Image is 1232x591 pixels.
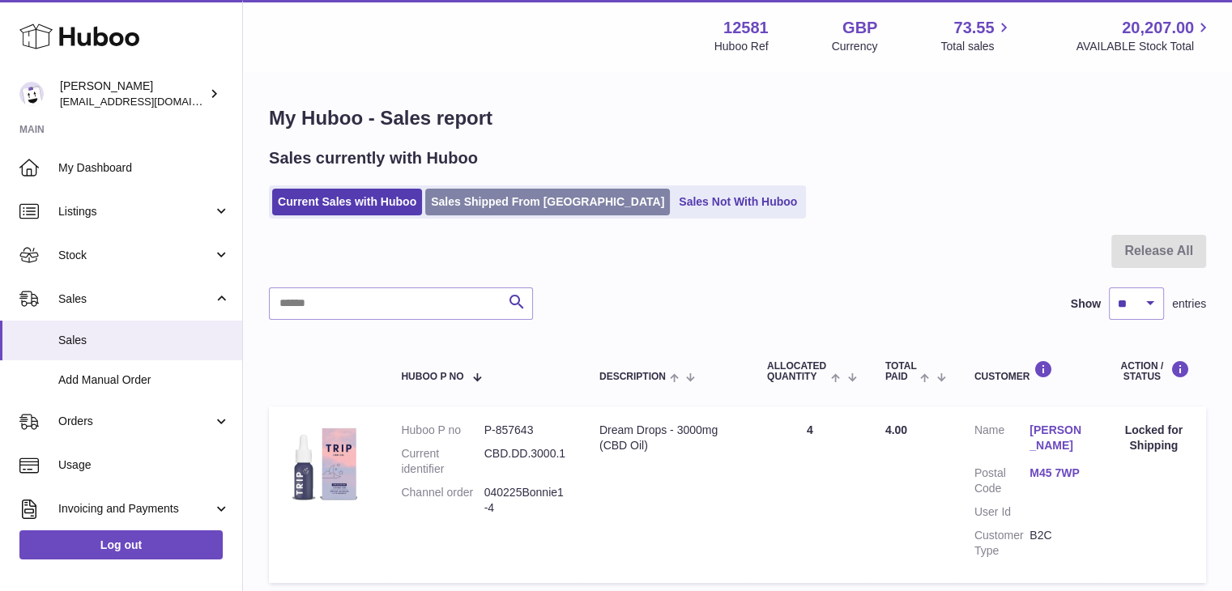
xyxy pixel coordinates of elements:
div: Currency [832,39,878,54]
a: Sales Not With Huboo [673,189,803,215]
td: 4 [751,406,869,582]
span: Total sales [940,39,1012,54]
dt: User Id [974,504,1030,520]
span: Invoicing and Payments [58,501,213,517]
div: Huboo Ref [714,39,769,54]
span: AVAILABLE Stock Total [1076,39,1213,54]
a: Current Sales with Huboo [272,189,422,215]
span: Huboo P no [401,372,463,382]
dt: Postal Code [974,466,1030,496]
span: Add Manual Order [58,372,230,388]
dd: 040225Bonnie1-4 [484,485,567,516]
span: Listings [58,204,213,219]
dt: Name [974,423,1030,457]
span: My Dashboard [58,160,230,176]
strong: GBP [842,17,877,39]
a: 73.55 Total sales [940,17,1012,54]
dd: P-857643 [484,423,567,438]
dt: Channel order [401,485,484,516]
span: Stock [58,248,213,263]
dt: Customer Type [974,528,1030,559]
dd: CBD.DD.3000.1 [484,446,567,477]
dt: Current identifier [401,446,484,477]
div: Action / Status [1118,360,1190,382]
span: Orders [58,414,213,429]
span: entries [1172,296,1206,312]
a: [PERSON_NAME] [1030,423,1085,453]
h1: My Huboo - Sales report [269,105,1206,131]
span: 4.00 [885,423,907,436]
span: Description [599,372,666,382]
a: 20,207.00 AVAILABLE Stock Total [1076,17,1213,54]
div: [PERSON_NAME] [60,79,206,109]
img: ibrewis@drink-trip.com [19,82,44,106]
span: 73.55 [953,17,994,39]
dt: Huboo P no [401,423,484,438]
strong: 12581 [723,17,769,39]
a: Log out [19,530,223,559]
h2: Sales currently with Huboo [269,147,478,169]
span: ALLOCATED Quantity [767,361,827,382]
dd: B2C [1030,528,1085,559]
a: Sales Shipped From [GEOGRAPHIC_DATA] [425,189,670,215]
a: M45 7WP [1030,466,1085,481]
span: Sales [58,291,213,307]
span: 20,207.00 [1122,17,1194,39]
div: Locked for Shipping [1118,423,1190,453]
span: Sales [58,333,230,348]
span: Total paid [885,361,917,382]
img: 1694773909.png [285,423,366,504]
span: [EMAIL_ADDRESS][DOMAIN_NAME] [60,95,238,108]
div: Dream Drops - 3000mg (CBD Oil) [599,423,735,453]
label: Show [1071,296,1101,312]
span: Usage [58,457,230,473]
div: Customer [974,360,1085,382]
